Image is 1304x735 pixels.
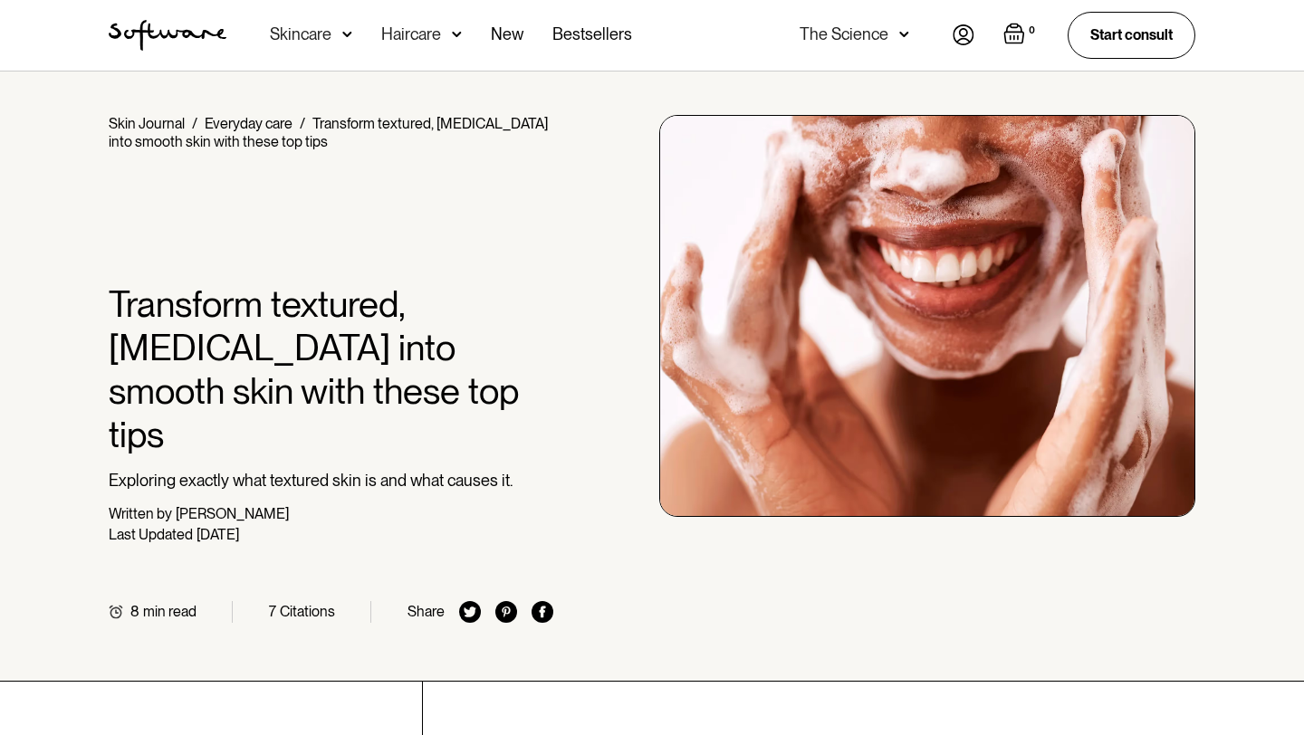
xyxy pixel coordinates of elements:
a: home [109,20,226,51]
a: Skin Journal [109,115,185,132]
a: Everyday care [205,115,292,132]
img: arrow down [342,25,352,43]
div: Skincare [270,25,331,43]
div: / [300,115,305,132]
div: 0 [1025,23,1039,39]
img: pinterest icon [495,601,517,623]
div: Share [407,603,445,620]
div: Written by [109,505,172,522]
div: Last Updated [109,526,193,543]
a: Start consult [1068,12,1195,58]
div: The Science [800,25,888,43]
p: Exploring exactly what textured skin is and what causes it. [109,471,553,491]
div: Transform textured, [MEDICAL_DATA] into smooth skin with these top tips [109,115,548,150]
div: Citations [280,603,335,620]
a: Open empty cart [1003,23,1039,48]
div: Haircare [381,25,441,43]
h1: Transform textured, [MEDICAL_DATA] into smooth skin with these top tips [109,282,553,456]
div: / [192,115,197,132]
div: 7 [269,603,276,620]
img: facebook icon [532,601,553,623]
div: [DATE] [197,526,239,543]
img: arrow down [899,25,909,43]
img: Software Logo [109,20,226,51]
img: twitter icon [459,601,481,623]
div: 8 [130,603,139,620]
img: arrow down [452,25,462,43]
div: min read [143,603,197,620]
div: [PERSON_NAME] [176,505,289,522]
